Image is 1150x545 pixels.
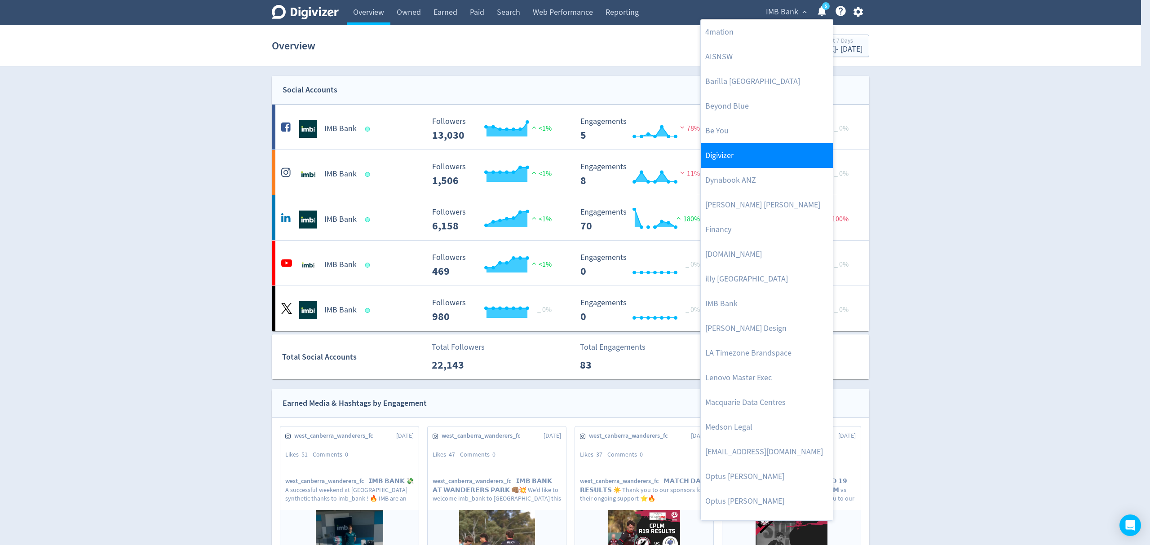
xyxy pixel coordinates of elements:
[701,44,833,69] a: AISNSW
[701,69,833,94] a: Barilla [GEOGRAPHIC_DATA]
[701,217,833,242] a: Financy
[701,143,833,168] a: Digivizer
[701,242,833,267] a: [DOMAIN_NAME]
[701,168,833,193] a: Dynabook ANZ
[701,440,833,464] a: [EMAIL_ADDRESS][DOMAIN_NAME]
[701,119,833,143] a: Be You
[701,20,833,44] a: 4mation
[701,291,833,316] a: IMB Bank
[701,94,833,119] a: Beyond Blue
[701,464,833,489] a: Optus [PERSON_NAME]
[701,193,833,217] a: [PERSON_NAME] [PERSON_NAME]
[701,514,833,538] a: Optus [PERSON_NAME]
[1119,514,1141,536] div: Open Intercom Messenger
[701,341,833,365] a: LA Timezone Brandspace
[701,316,833,341] a: [PERSON_NAME] Design
[701,365,833,390] a: Lenovo Master Exec
[701,415,833,440] a: Medson Legal
[701,489,833,514] a: Optus [PERSON_NAME]
[701,267,833,291] a: illy [GEOGRAPHIC_DATA]
[701,390,833,415] a: Macquarie Data Centres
